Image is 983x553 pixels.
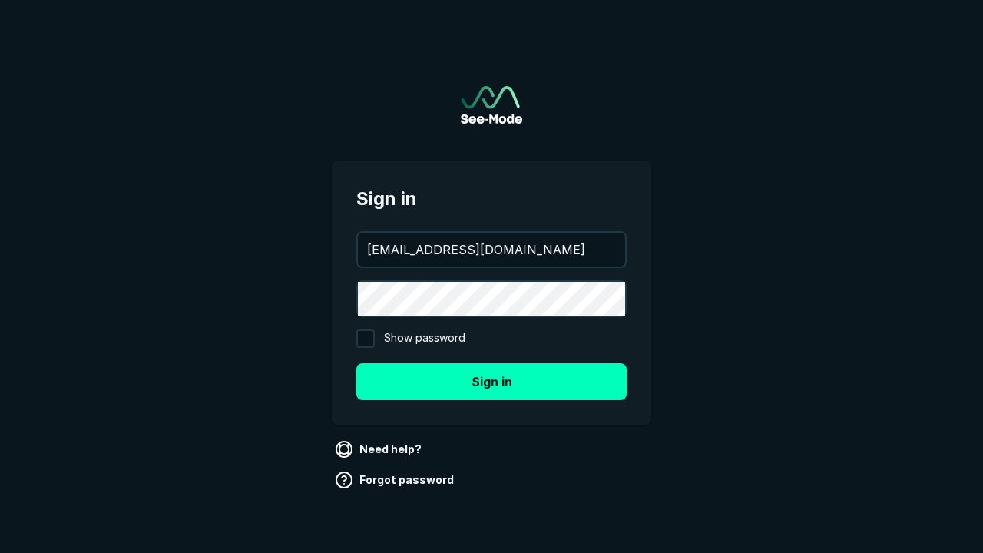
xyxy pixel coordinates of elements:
[461,86,522,124] img: See-Mode Logo
[384,329,465,348] span: Show password
[358,233,625,267] input: your@email.com
[332,437,428,462] a: Need help?
[461,86,522,124] a: Go to sign in
[356,185,627,213] span: Sign in
[356,363,627,400] button: Sign in
[332,468,460,492] a: Forgot password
